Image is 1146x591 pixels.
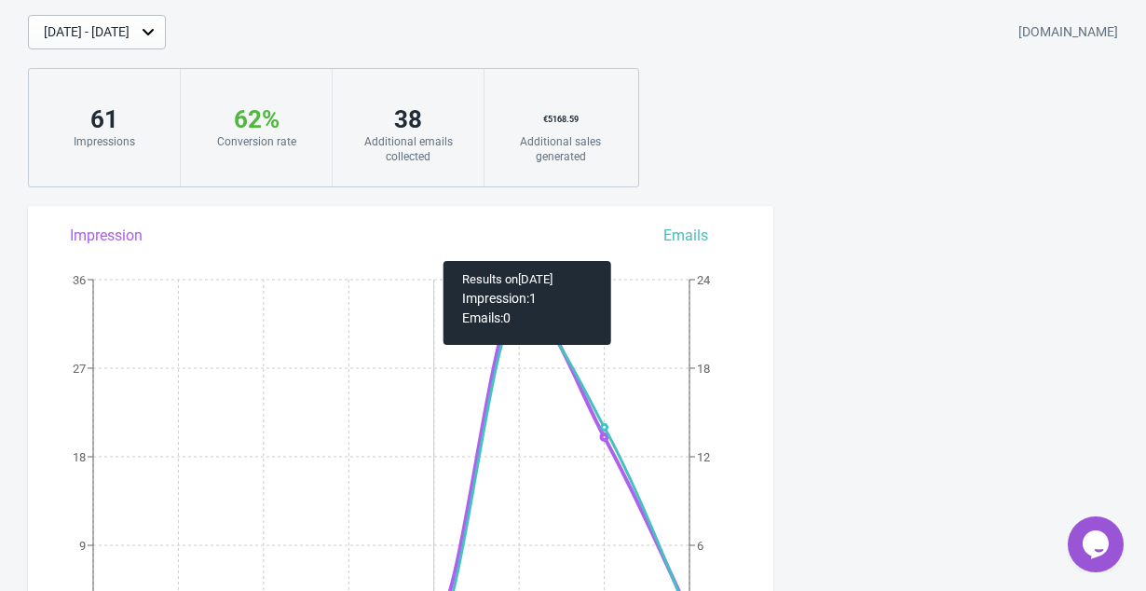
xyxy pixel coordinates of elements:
[73,362,86,376] tspan: 27
[79,539,86,553] tspan: 9
[199,104,313,134] div: 62 %
[351,134,465,164] div: Additional emails collected
[48,134,161,149] div: Impressions
[351,104,465,134] div: 38
[199,134,313,149] div: Conversion rate
[73,273,86,287] tspan: 36
[503,104,618,134] div: € 5168.59
[1068,516,1127,572] iframe: chat widget
[1018,16,1118,49] div: [DOMAIN_NAME]
[697,362,710,376] tspan: 18
[697,539,703,553] tspan: 6
[697,273,711,287] tspan: 24
[503,134,618,164] div: Additional sales generated
[697,450,710,464] tspan: 12
[48,104,161,134] div: 61
[73,450,86,464] tspan: 18
[44,22,130,42] div: [DATE] - [DATE]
